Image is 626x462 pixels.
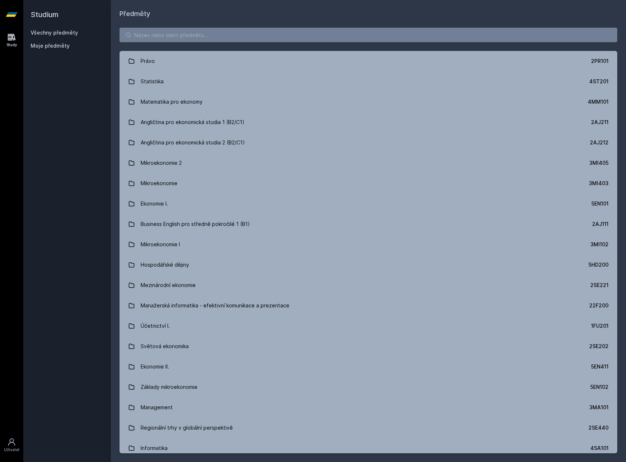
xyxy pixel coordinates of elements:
[120,336,617,357] a: Světová ekonomika 2SE202
[120,234,617,255] a: Mikroekonomie I 3MI102
[588,424,609,431] div: 2SE440
[120,28,617,42] input: Název nebo ident předmětu…
[590,383,609,391] div: 5EN102
[120,112,617,132] a: Angličtina pro ekonomická studia 1 (B2/C1) 2AJ211
[588,98,609,105] div: 4MM101
[4,447,19,453] div: Uživatel
[591,200,609,207] div: 5EN101
[591,57,609,65] div: 2PR101
[120,377,617,397] a: Základy mikroekonomie 5EN102
[120,194,617,214] a: Ekonomie I. 5EN101
[120,357,617,377] a: Ekonomie II. 5EN411
[120,397,617,418] a: Management 3MA101
[141,95,203,109] div: Matematika pro ekonomy
[120,438,617,458] a: Informatika 4SA101
[120,153,617,173] a: Mikroekonomie 2 3MI405
[589,404,609,411] div: 3MA101
[31,42,70,49] span: Moje předměty
[120,275,617,295] a: Mezinárodní ekonomie 2SE221
[590,241,609,248] div: 3MI102
[141,380,197,394] div: Základy mikroekonomie
[589,343,609,350] div: 2SE202
[7,42,17,48] div: Study
[591,322,609,330] div: 1FU201
[141,196,168,211] div: Ekonomie I.
[592,220,609,228] div: 2AJ111
[120,51,617,71] a: Právo 2PR101
[120,132,617,153] a: Angličtina pro ekonomická studia 2 (B2/C1) 2AJ212
[141,400,173,415] div: Management
[141,258,189,272] div: Hospodářské dějiny
[31,29,78,36] a: Všechny předměty
[141,176,177,191] div: Mikroekonomie
[120,418,617,438] a: Regionální trhy v globální perspektivě 2SE440
[589,78,609,85] div: 4ST201
[141,298,289,313] div: Manažerská informatika - efektivní komunikace a prezentace
[141,74,164,89] div: Statistika
[141,217,250,231] div: Business English pro středně pokročilé 1 (B1)
[141,441,168,455] div: Informatika
[589,180,609,187] div: 3MI403
[588,261,609,268] div: 5HD200
[591,363,609,370] div: 5EN411
[589,302,609,309] div: 22F200
[141,135,245,150] div: Angličtina pro ekonomická studia 2 (B2/C1)
[120,214,617,234] a: Business English pro středně pokročilé 1 (B1) 2AJ111
[141,278,196,292] div: Mezinárodní ekonomie
[590,139,609,146] div: 2AJ212
[141,156,182,170] div: Mikroekonomie 2
[120,255,617,275] a: Hospodářské dějiny 5HD200
[1,434,22,456] a: Uživatel
[120,316,617,336] a: Účetnictví I. 1FU201
[141,319,170,333] div: Účetnictví I.
[590,445,609,452] div: 4SA101
[141,421,233,435] div: Regionální trhy v globální perspektivě
[120,173,617,194] a: Mikroekonomie 3MI403
[141,359,169,374] div: Ekonomie II.
[591,119,609,126] div: 2AJ211
[120,9,617,19] h1: Předměty
[120,92,617,112] a: Matematika pro ekonomy 4MM101
[120,295,617,316] a: Manažerská informatika - efektivní komunikace a prezentace 22F200
[141,115,244,130] div: Angličtina pro ekonomická studia 1 (B2/C1)
[589,159,609,167] div: 3MI405
[141,237,180,252] div: Mikroekonomie I
[1,29,22,51] a: Study
[141,54,155,68] div: Právo
[141,339,189,354] div: Světová ekonomika
[590,282,609,289] div: 2SE221
[120,71,617,92] a: Statistika 4ST201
